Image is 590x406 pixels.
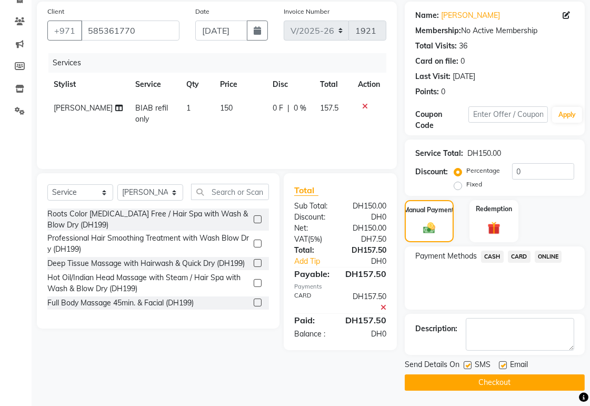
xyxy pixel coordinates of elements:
div: Paid: [286,314,337,326]
div: CARD [286,291,341,313]
div: DH157.50 [337,314,394,326]
div: Discount: [415,166,448,177]
div: Hot Oil/Indian Head Massage with Steam / Hair Spa with Wash & Blow Dry (DH199) [47,272,249,294]
div: Description: [415,323,457,334]
span: Payment Methods [415,251,477,262]
div: DH157.50 [337,268,394,280]
label: Manual Payment [404,205,455,215]
span: CARD [508,251,531,263]
span: 0 F [273,103,283,114]
label: Date [195,7,209,16]
span: BIAB refil only [135,103,168,124]
label: Fixed [466,180,482,189]
div: DH150.00 [467,148,501,159]
label: Redemption [476,204,512,214]
th: Price [214,73,267,96]
div: Card on file: [415,56,458,67]
span: 0 % [294,103,306,114]
div: [DATE] [453,71,475,82]
label: Client [47,7,64,16]
th: Stylist [47,73,129,96]
th: Action [352,73,386,96]
div: 36 [459,41,467,52]
button: Checkout [405,374,585,391]
div: Balance : [286,329,341,340]
div: Discount: [286,212,341,223]
div: Coupon Code [415,109,468,131]
input: Search by Name/Mobile/Email/Code [81,21,179,41]
a: Add Tip [286,256,349,267]
div: Total Visits: [415,41,457,52]
div: Service Total: [415,148,463,159]
span: Total [294,185,318,196]
span: [PERSON_NAME] [54,103,113,113]
div: Payments [294,282,386,291]
th: Qty [180,73,214,96]
div: Total: [286,245,341,256]
input: Search or Scan [191,184,269,200]
button: +971 [47,21,82,41]
div: DH150.00 [341,223,395,234]
div: DH0 [349,256,394,267]
div: DH150.00 [341,201,395,212]
label: Percentage [466,166,500,175]
th: Disc [266,73,314,96]
th: Total [314,73,352,96]
span: 5% [310,235,320,243]
img: _gift.svg [484,220,505,236]
label: Invoice Number [284,7,329,16]
div: DH157.50 [341,245,395,256]
span: ONLINE [535,251,562,263]
div: No Active Membership [415,25,574,36]
div: Professional Hair Smoothing Treatment with Wash Blow Dry (DH199) [47,233,249,255]
div: DH7.50 [341,234,395,245]
div: Net: [286,223,341,234]
div: Points: [415,86,439,97]
div: DH0 [341,212,395,223]
span: 157.5 [320,103,338,113]
div: Name: [415,10,439,21]
div: DH0 [341,329,395,340]
div: Payable: [286,268,337,280]
div: Roots Color [MEDICAL_DATA] Free / Hair Spa with Wash & Blow Dry (DH199) [47,209,249,231]
div: DH157.50 [341,291,395,313]
div: Sub Total: [286,201,341,212]
div: Last Visit: [415,71,451,82]
div: 0 [441,86,445,97]
span: 150 [220,103,233,113]
a: [PERSON_NAME] [441,10,500,21]
button: Apply [552,107,582,123]
div: Deep Tissue Massage with Hairwash & Quick Dry (DH199) [47,258,245,269]
span: Vat [294,234,308,244]
input: Enter Offer / Coupon Code [468,106,548,123]
span: SMS [475,359,491,372]
span: 1 [186,103,191,113]
div: Services [48,53,394,73]
div: ( ) [286,234,341,245]
span: Send Details On [405,359,459,372]
img: _cash.svg [419,221,439,235]
div: Full Body Massage 45min. & Facial (DH199) [47,298,194,309]
span: | [287,103,289,114]
div: Deep Cleaning Facial with Neck & Shoulder / Head Massage & Collagen Mask (DH199) [47,312,249,334]
span: Email [510,359,528,372]
div: Membership: [415,25,461,36]
div: 0 [461,56,465,67]
th: Service [129,73,179,96]
span: CASH [481,251,504,263]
